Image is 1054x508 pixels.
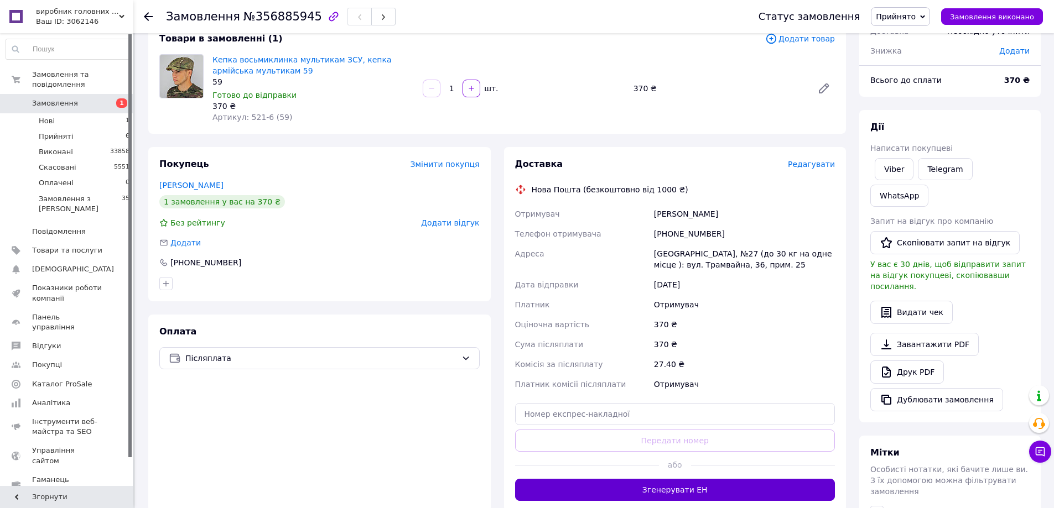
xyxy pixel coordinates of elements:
button: Замовлення виконано [941,8,1043,25]
span: Мітки [870,447,900,458]
span: Замовлення з [PERSON_NAME] [39,194,122,214]
span: 5551 [114,163,129,172]
span: Знижка [870,46,902,55]
a: Telegram [918,158,972,180]
span: виробник головних уборів -VladAltex. [36,7,119,17]
span: Телефон отримувача [515,229,601,238]
span: Всього до сплати [870,76,942,85]
span: Покупці [32,360,62,370]
button: Згенерувати ЕН [515,479,835,501]
span: Редагувати [788,160,835,169]
span: Додати відгук [421,218,479,227]
div: шт. [481,83,499,94]
span: Покупець [159,159,209,169]
span: Сума післяплати [515,340,584,349]
div: 59 [212,76,414,87]
input: Пошук [6,39,130,59]
span: Запит на відгук про компанію [870,217,993,226]
span: 35 [122,194,129,214]
img: Кепка восьмиклинка мультикам ЗСУ, кепка армійська мультикам 59 [160,55,203,98]
span: Оціночна вартість [515,320,589,329]
div: [DATE] [652,275,837,295]
span: Платник комісії післяплати [515,380,626,389]
span: Комісія за післяплату [515,360,603,369]
span: Каталог ProSale [32,379,92,389]
div: [GEOGRAPHIC_DATA], №27 (до 30 кг на одне місце ): вул. Трамвайна, 36, прим. 25 [652,244,837,275]
a: Завантажити PDF [870,333,979,356]
span: Без рейтингу [170,218,225,227]
span: 0 [126,178,129,188]
span: 6 [126,132,129,142]
span: Замовлення виконано [950,13,1034,21]
span: або [659,459,691,470]
div: [PHONE_NUMBER] [652,224,837,244]
div: Повернутися назад [144,11,153,22]
div: Ваш ID: 3062146 [36,17,133,27]
div: 1 замовлення у вас на 370 ₴ [159,195,285,208]
button: Видати чек [870,301,953,324]
span: У вас є 30 днів, щоб відправити запит на відгук покупцеві, скопіювавши посилання. [870,260,1026,291]
span: 1 [126,116,129,126]
span: Готово до відправки [212,91,297,99]
span: Дата відправки [515,280,579,289]
div: Нова Пошта (безкоштовно від 1000 ₴) [529,184,691,195]
a: [PERSON_NAME] [159,181,224,190]
span: Доставка [870,27,908,35]
span: Прийняті [39,132,73,142]
span: Написати покупцеві [870,144,953,153]
span: Виконані [39,147,73,157]
a: Кепка восьмиклинка мультикам ЗСУ, кепка армійська мультикам 59 [212,55,392,75]
span: Додати [170,238,201,247]
span: Додати товар [765,33,835,45]
div: 370 ₴ [629,81,808,96]
div: Статус замовлення [759,11,860,22]
span: Замовлення [166,10,240,23]
span: Платник [515,300,550,309]
span: Артикул: 521-6 (59) [212,113,292,122]
b: 370 ₴ [1004,76,1030,85]
div: 370 ₴ [212,101,414,112]
span: 1 [116,98,127,108]
span: Отримувач [515,210,560,218]
a: WhatsApp [870,185,928,207]
span: Адреса [515,249,544,258]
div: [PHONE_NUMBER] [169,257,242,268]
span: Інструменти веб-майстра та SEO [32,417,102,437]
button: Чат з покупцем [1029,441,1051,463]
span: №356885945 [243,10,322,23]
div: 27.40 ₴ [652,354,837,374]
a: Друк PDF [870,360,944,384]
div: 370 ₴ [652,315,837,334]
span: Відгуки [32,341,61,351]
button: Дублювати замовлення [870,388,1003,411]
span: Додати [999,46,1030,55]
span: Особисті нотатки, які бачите лише ви. З їх допомогою можна фільтрувати замовлення [870,465,1028,496]
span: Оплата [159,326,196,337]
span: Змінити покупця [411,160,480,169]
span: Управління сайтом [32,446,102,465]
span: [DEMOGRAPHIC_DATA] [32,264,114,274]
a: Редагувати [813,77,835,99]
div: Отримувач [652,295,837,315]
input: Номер експрес-накладної [515,403,835,425]
span: Дії [870,122,884,132]
span: Прийнято [876,12,916,21]
span: Показники роботи компанії [32,283,102,303]
span: Післяплата [185,352,457,364]
span: Замовлення [32,98,78,108]
div: 370 ₴ [652,334,837,354]
span: Замовлення та повідомлення [32,70,133,90]
div: Отримувач [652,374,837,394]
button: Скопіювати запит на відгук [870,231,1020,254]
a: Viber [875,158,913,180]
span: Нові [39,116,55,126]
span: Товари та послуги [32,245,102,255]
span: Панель управління [32,312,102,332]
span: Доставка [515,159,563,169]
span: Аналітика [32,398,70,408]
span: Повідомлення [32,227,86,237]
span: 33858 [110,147,129,157]
span: Товари в замовленні (1) [159,33,283,44]
span: Оплачені [39,178,74,188]
div: [PERSON_NAME] [652,204,837,224]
